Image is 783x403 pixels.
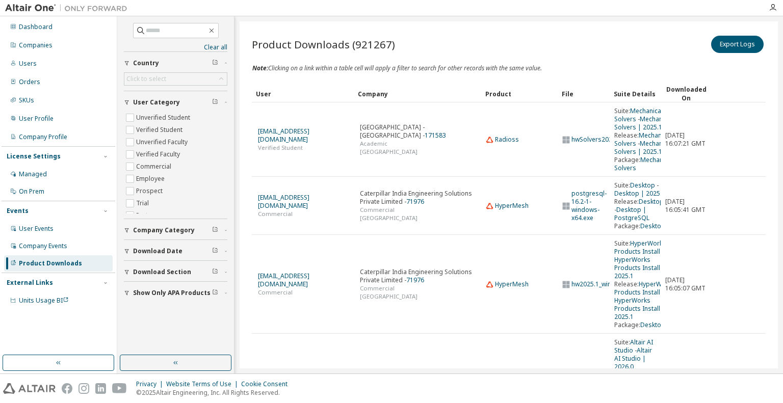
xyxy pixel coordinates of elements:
a: Filter on this value [495,201,529,210]
a: Filter on this value [258,193,309,210]
span: Commercial [258,288,349,297]
a: Filter on this value [614,255,671,280]
a: Filter on this value [614,205,649,222]
span: Show Only APA Products [133,289,211,297]
div: User Events [19,225,54,233]
label: Commercial [136,160,173,173]
span: Country [133,59,159,67]
a: Filter on this value [614,106,663,123]
div: Product [485,86,554,102]
span: Clear filter [212,226,218,234]
span: Clicking on a link within a table cell will apply a filter to search for other records with the s... [268,64,542,72]
label: Prospect [136,185,165,197]
div: Company [358,86,477,102]
a: Filter on this value [640,222,665,230]
span: Company Category [133,226,195,234]
img: youtube.svg [112,383,127,394]
a: Filter on this value [614,115,672,131]
div: Company Profile [19,133,67,141]
label: Verified Faculty [136,148,182,160]
div: Orders [19,78,40,86]
div: Dashboard [19,23,53,31]
div: Privacy [136,380,166,388]
span: [DATE] 16:05:07 GMT [665,276,707,292]
span: [GEOGRAPHIC_DATA] [360,292,477,301]
div: Product Downloads [19,259,82,267]
a: Clear all [124,43,227,51]
label: Employee [136,173,167,185]
a: Filter on this value [614,296,671,321]
img: windows_icon.svg [562,202,570,210]
span: Commercial [360,206,477,214]
label: Unverified Student [136,112,192,124]
a: Filter on this value [614,131,671,148]
img: windows_icon.svg [562,136,570,144]
img: facebook.svg [62,383,72,394]
div: Cookie Consent [241,380,294,388]
a: Filter on this value [640,320,665,329]
div: Suite: - Release: - Package: [614,107,673,172]
span: Note : [252,64,268,72]
span: Verified Student [258,144,349,152]
span: Commercial [360,284,477,292]
div: SKUs [19,96,34,104]
div: Events [7,207,29,215]
img: web_icon_altair.svg [486,281,493,288]
button: Show Only APA Products [124,282,227,304]
a: Filter on this value [614,189,665,198]
div: Suite Details [614,86,657,102]
div: File [562,86,606,102]
div: Downloaded On [665,85,708,102]
span: Clear filter [212,268,218,276]
p: © 2025 Altair Engineering, Inc. All Rights Reserved. [136,388,294,397]
a: Filter on this value [425,131,446,140]
a: Filter on this value [258,272,309,288]
a: Filter on this value [614,338,653,355]
div: External Links [7,279,53,287]
button: Company Category [124,219,227,241]
img: web_icon_altair.svg [486,136,493,144]
img: linkedin.svg [95,383,106,394]
a: Filter on this value [614,346,652,371]
a: Filter on this value [258,127,309,144]
a: Filter on this value [571,135,652,144]
a: Filter on this value [495,280,529,288]
span: Commercial [258,210,349,218]
label: Partner [136,209,160,222]
div: License Settings [7,152,61,160]
a: Filter on this value [614,239,668,256]
div: Suite: - Release: - Package: [614,181,665,230]
div: User [256,86,350,102]
span: Clear filter [212,98,218,106]
div: User Profile [19,115,54,123]
span: Units Usage BI [19,296,69,305]
div: Suite: - Release: - Package: [614,239,675,329]
div: Managed [19,170,47,178]
span: Caterpillar India Engineering Solutions Private Limited - [360,190,477,206]
span: [DATE] 16:05:41 GMT [665,198,707,214]
a: Filter on this value [630,181,657,190]
a: Filter on this value [406,197,424,206]
label: Trial [136,197,151,209]
a: Filter on this value [571,189,607,222]
label: Verified Student [136,124,185,136]
div: Click to select [126,75,166,83]
label: Unverified Faculty [136,136,190,148]
a: Filter on this value [614,139,672,156]
img: instagram.svg [79,383,89,394]
span: [DATE] 16:07:21 GMT [665,131,707,148]
img: web_icon_altair.svg [486,202,493,210]
button: Country [124,52,227,74]
div: Companies [19,41,53,49]
span: Download Date [133,247,182,255]
span: [GEOGRAPHIC_DATA] [360,214,477,222]
div: Website Terms of Use [166,380,241,388]
a: Filter on this value [571,280,630,288]
img: Altair One [5,3,133,13]
a: Filter on this value [614,155,673,172]
a: Filter on this value [639,197,664,206]
span: User Category [133,98,180,106]
span: [GEOGRAPHIC_DATA] [360,148,477,156]
span: Download Section [133,268,191,276]
div: Company Events [19,242,67,250]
